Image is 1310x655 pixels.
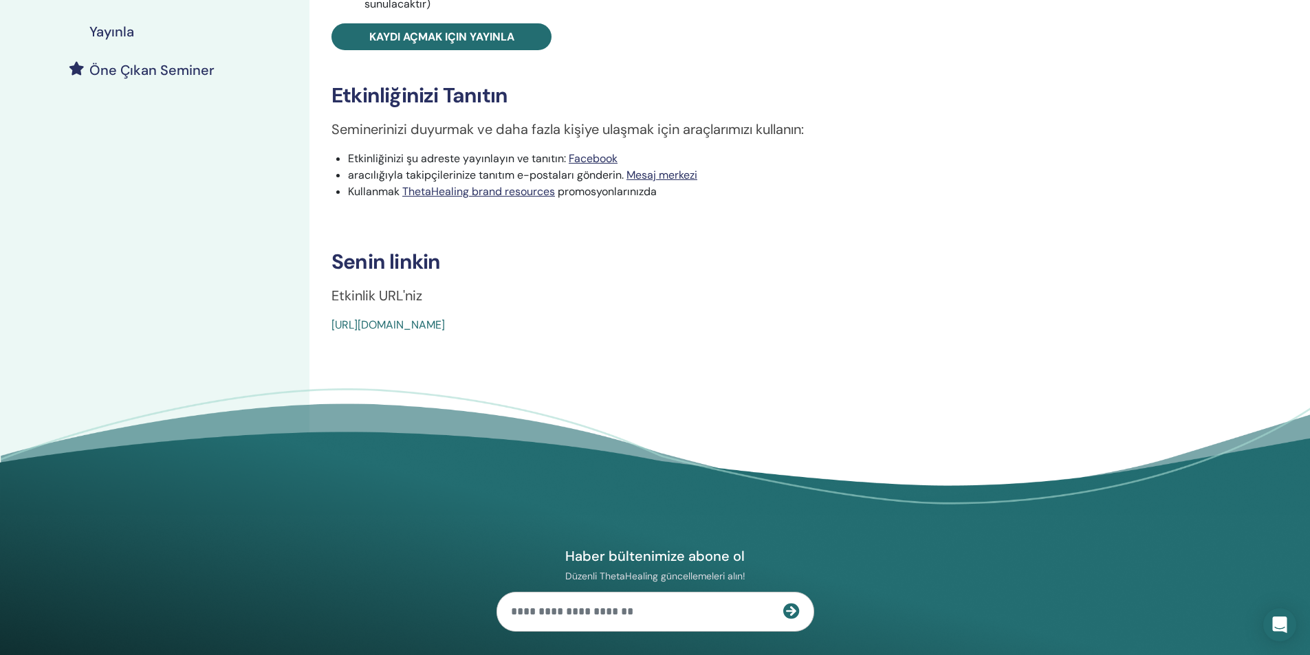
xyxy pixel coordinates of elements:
a: Kaydı açmak için yayınla [331,23,552,50]
a: ThetaHealing brand resources [402,184,555,199]
a: [URL][DOMAIN_NAME] [331,318,445,332]
p: Etkinlik URL'niz [331,285,1161,306]
h4: Öne Çıkan Seminer [89,62,215,78]
li: Kullanmak promosyonlarınızda [348,184,1161,200]
h4: Haber bültenimize abone ol [496,547,814,565]
h3: Etkinliğinizi Tanıtın [331,83,1161,108]
p: Seminerinizi duyurmak ve daha fazla kişiye ulaşmak için araçlarımızı kullanın: [331,119,1161,140]
span: Kaydı açmak için yayınla [369,30,514,44]
a: Mesaj merkezi [626,168,697,182]
li: aracılığıyla takipçilerinize tanıtım e-postaları gönderin. [348,167,1161,184]
a: Facebook [569,151,618,166]
li: Etkinliğinizi şu adreste yayınlayın ve tanıtın: [348,151,1161,167]
h4: Yayınla [89,23,134,40]
div: Open Intercom Messenger [1263,608,1296,641]
h3: Senin linkin [331,249,1161,274]
p: Düzenli ThetaHealing güncellemeleri alın! [496,570,814,582]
